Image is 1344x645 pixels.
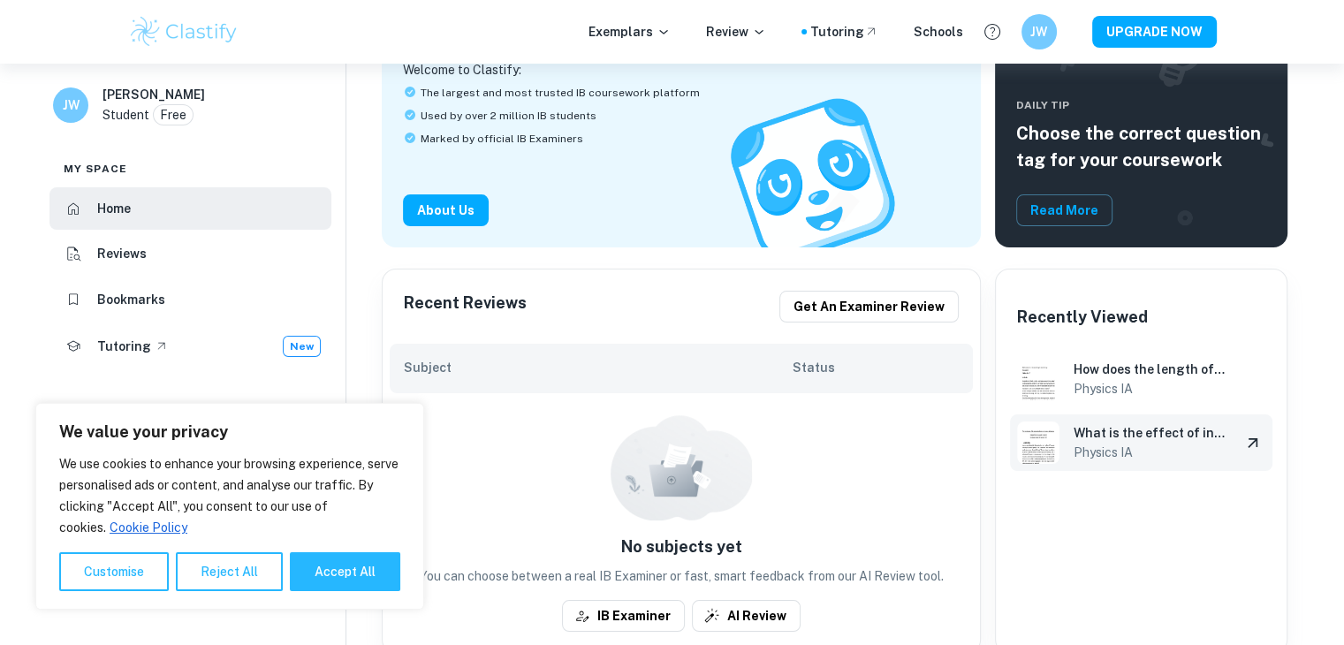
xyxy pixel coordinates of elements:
p: You can choose between a real IB Examiner or fast, smart feedback from our AI Review tool. [390,566,973,586]
img: Physics IA example thumbnail: What is the effect of increasing tension [1017,421,1059,464]
h6: No subjects yet [390,535,973,559]
p: Review [706,22,766,42]
h5: Choose the correct question tag for your coursework [1016,120,1266,173]
p: Welcome to Clastify: [403,60,960,80]
span: Marked by official IB Examiners [421,131,583,147]
h6: JW [61,95,81,115]
a: Home [49,187,331,230]
span: The largest and most trusted IB coursework platform [421,85,700,101]
span: Used by over 2 million IB students [421,108,596,124]
h6: How does the length of a beam (0.100 m, 0.125 m, 0.150 m, 0.175 m, 0.200 m, 0.225 m, 0.250 m) aff... [1074,360,1226,379]
p: Free [160,105,186,125]
button: AI Review [692,600,801,632]
button: Get an examiner review [779,291,959,322]
a: Cookie Policy [109,520,188,535]
button: Reject All [176,552,283,591]
a: Physics IA example thumbnail: How does the length of a beam (0.100 m, How does the length of a be... [1010,351,1272,407]
button: IB Examiner [562,600,685,632]
h6: Recent Reviews [404,291,527,322]
button: Help and Feedback [977,17,1007,47]
span: My space [64,161,127,177]
button: JW [1021,14,1057,49]
a: TutoringNew [49,324,331,368]
img: Physics IA example thumbnail: How does the length of a beam (0.100 m, [1017,358,1059,400]
button: Accept All [290,552,400,591]
h6: [PERSON_NAME] [103,85,205,104]
span: Daily Tip [1016,97,1266,113]
img: Clastify logo [128,14,240,49]
button: Read More [1016,194,1112,226]
h6: Status [793,358,959,377]
p: Exemplars [588,22,671,42]
p: We use cookies to enhance your browsing experience, serve personalised ads or content, and analys... [59,453,400,538]
h6: Reviews [97,244,147,263]
h6: Physics IA [1074,443,1226,462]
a: Tutoring [810,22,878,42]
a: Schools [914,22,963,42]
button: About Us [403,194,489,226]
span: New [284,338,320,354]
h6: Physics IA [1074,379,1226,398]
h6: Bookmarks [97,290,165,309]
a: Bookmarks [49,278,331,321]
button: UPGRADE NOW [1092,16,1217,48]
div: We value your privacy [35,403,424,610]
button: Customise [59,552,169,591]
h6: Recently Viewed [1017,305,1148,330]
h6: Home [97,199,131,218]
h6: JW [1029,22,1049,42]
h6: Subject [404,358,792,377]
h6: Tutoring [97,337,151,356]
a: Reviews [49,233,331,276]
a: Physics IA example thumbnail: What is the effect of increasing tensionWhat is the effect of incre... [1010,414,1272,471]
h6: What is the effect of increasing tension (25 N, 29 N, 33 N, 37 N, 41 N, 45 N, and 49 N) on the fu... [1074,423,1226,443]
p: We value your privacy [59,421,400,443]
p: Student [103,105,149,125]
